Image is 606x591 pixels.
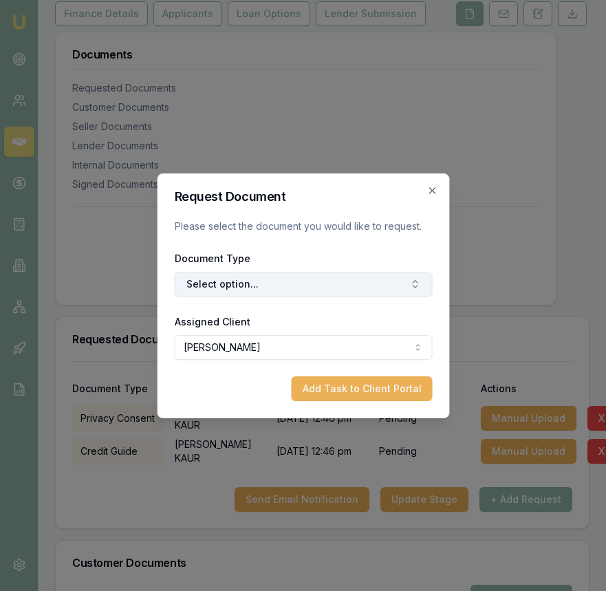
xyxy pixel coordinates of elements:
label: Assigned Client [174,316,250,327]
h2: Request Document [174,191,432,203]
label: Document Type [174,252,250,264]
button: Select option... [174,272,432,297]
button: Add Task to Client Portal [291,376,432,401]
p: Please select the document you would like to request. [174,219,432,233]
